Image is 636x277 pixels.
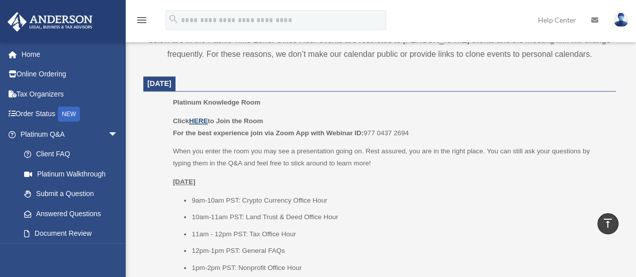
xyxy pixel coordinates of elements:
img: User Pic [613,13,628,27]
a: Online Ordering [7,64,133,84]
a: Tax Organizers [7,84,133,104]
a: vertical_align_top [597,213,618,234]
i: search [168,14,179,25]
a: HERE [189,117,208,125]
li: 10am-11am PST: Land Trust & Deed Office Hour [192,211,609,223]
a: Home [7,44,133,64]
span: [DATE] [147,79,171,87]
li: 9am-10am PST: Crypto Currency Office Hour [192,195,609,207]
i: menu [136,14,148,26]
b: For the best experience join via Zoom App with Webinar ID: [173,129,364,137]
div: NEW [58,107,80,122]
li: 12pm-1pm PST: General FAQs [192,245,609,257]
li: 1pm-2pm PST: Nonprofit Office Hour [192,262,609,274]
a: Platinum Q&Aarrow_drop_down [7,124,133,144]
a: Platinum Walkthrough [14,164,133,184]
a: Order StatusNEW [7,104,133,125]
u: [DATE] [173,178,196,186]
p: When you enter the room you may see a presentation going on. Rest assured, you are in the right p... [173,145,609,169]
a: Client FAQ [14,144,133,164]
a: Document Review [14,224,133,244]
a: menu [136,18,148,26]
span: Platinum Knowledge Room [173,99,260,106]
img: Anderson Advisors Platinum Portal [5,12,96,32]
a: Submit a Question [14,184,133,204]
b: Click to Join the Room [173,117,263,125]
i: vertical_align_top [602,217,614,229]
a: Answered Questions [14,204,133,224]
p: 977 0437 2694 [173,115,609,139]
span: arrow_drop_down [108,124,128,145]
li: 11am - 12pm PST: Tax Office Hour [192,228,609,240]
